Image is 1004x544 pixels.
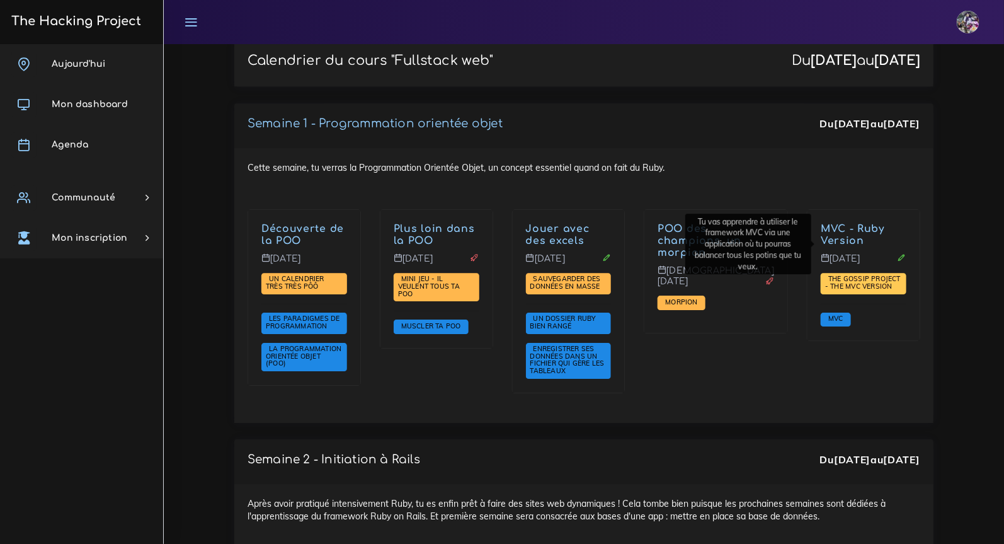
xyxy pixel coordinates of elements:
span: Un calendrier très très PÔÔ [266,274,324,291]
strong: [DATE] [834,453,870,466]
span: La Programmation Orientée Objet (POO) [266,344,341,367]
a: Semaine 1 - Programmation orientée objet [248,117,503,130]
img: eg54bupqcshyolnhdacp.jpg [957,11,979,33]
a: The Gossip Project - The MVC version [825,275,901,291]
span: Aujourd'hui [52,59,105,69]
a: Muscler ta POO [398,322,464,331]
div: Cette semaine, tu verras la Programmation Orientée Objet, un concept essentiel quand on fait du R... [234,148,933,423]
p: [DEMOGRAPHIC_DATA][DATE] [658,265,774,296]
a: Les paradigmes de programmation [266,315,340,331]
h3: The Hacking Project [8,14,141,28]
span: Sauvegarder des données en masse [530,274,603,291]
a: Sauvegarder des données en masse [530,275,603,291]
span: Mon dashboard [52,100,128,109]
a: Mini jeu - il veulent tous ta POO [398,275,460,298]
span: Agenda [52,140,88,149]
span: Morpion [662,298,700,306]
strong: [DATE] [884,117,920,130]
strong: [DATE] [874,53,920,68]
span: Mon inscription [52,233,127,243]
span: Mini jeu - il veulent tous ta POO [398,274,460,298]
div: Du au [820,117,920,131]
a: Un calendrier très très PÔÔ [266,275,324,291]
p: [DATE] [394,253,479,274]
a: Découverte de la POO [261,223,344,246]
a: MVC - Ruby Version [821,223,884,246]
strong: [DATE] [884,453,920,466]
p: Semaine 2 - Initiation à Rails [248,453,420,466]
a: MVC [825,315,847,323]
strong: [DATE] [811,53,857,68]
span: The Gossip Project - The MVC version [825,274,901,291]
a: Un dossier Ruby bien rangé [530,315,596,331]
span: Les paradigmes de programmation [266,314,340,330]
span: Communauté [52,193,115,202]
span: Enregistrer ses données dans un fichier qui gère les tableaux [530,344,605,375]
a: Enregistrer ses données dans un fichier qui gère les tableaux [530,345,605,376]
a: La Programmation Orientée Objet (POO) [266,345,341,368]
span: Muscler ta POO [398,321,464,330]
a: Morpion [662,298,700,307]
div: Du au [792,53,920,69]
div: Du au [820,453,920,467]
a: Jouer avec des excels [526,223,590,246]
p: Calendrier du cours "Fullstack web" [248,53,493,69]
p: [DATE] [821,253,906,274]
p: [DATE] [261,253,347,274]
strong: [DATE] [834,117,870,130]
a: Plus loin dans la POO [394,223,475,246]
a: POO des champions, un morpion [658,223,741,258]
div: Tu vas apprendre à utiliser le framework MVC via une application où tu pourras balancer tous les ... [685,214,811,274]
p: [DATE] [526,253,612,274]
span: Un dossier Ruby bien rangé [530,314,596,330]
